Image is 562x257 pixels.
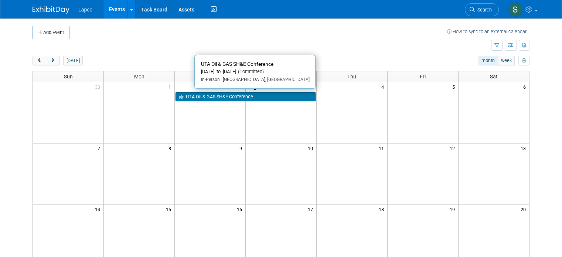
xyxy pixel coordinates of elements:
span: 14 [94,204,103,214]
button: month [478,56,498,65]
span: UTA Oil & GAS SH&E Conference [201,61,273,67]
button: Add Event [33,26,69,39]
span: Sat [490,74,498,80]
i: Personalize Calendar [521,58,526,63]
span: 11 [378,143,387,153]
span: Lapco [78,7,92,13]
span: 13 [520,143,529,153]
span: 10 [307,143,316,153]
button: [DATE] [63,56,83,65]
span: Fri [420,74,426,80]
span: 19 [449,204,458,214]
span: 1 [168,82,174,91]
span: 4 [381,82,387,91]
span: 16 [236,204,245,214]
img: ExhibitDay [33,6,69,14]
span: 9 [239,143,245,153]
span: 18 [378,204,387,214]
a: Search [465,3,499,16]
span: Sun [64,74,73,80]
span: Mon [134,74,144,80]
a: How to sync to an external calendar... [447,29,529,34]
button: myCustomButton [518,56,529,65]
div: [DATE] to [DATE] [201,69,309,75]
span: 17 [307,204,316,214]
span: Search [475,7,492,13]
a: UTA Oil & GAS SH&E Conference [176,92,316,102]
span: 20 [520,204,529,214]
span: [GEOGRAPHIC_DATA], [GEOGRAPHIC_DATA] [219,77,309,82]
button: prev [33,56,46,65]
span: 8 [168,143,174,153]
span: 30 [94,82,103,91]
button: next [46,56,59,65]
span: 6 [522,82,529,91]
img: Suzanne Kazo [508,3,522,17]
span: 12 [449,143,458,153]
span: 7 [97,143,103,153]
button: week [498,56,515,65]
span: 5 [452,82,458,91]
span: In-Person [201,77,219,82]
span: (Committed) [236,69,263,74]
span: Thu [347,74,356,80]
span: 15 [165,204,174,214]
